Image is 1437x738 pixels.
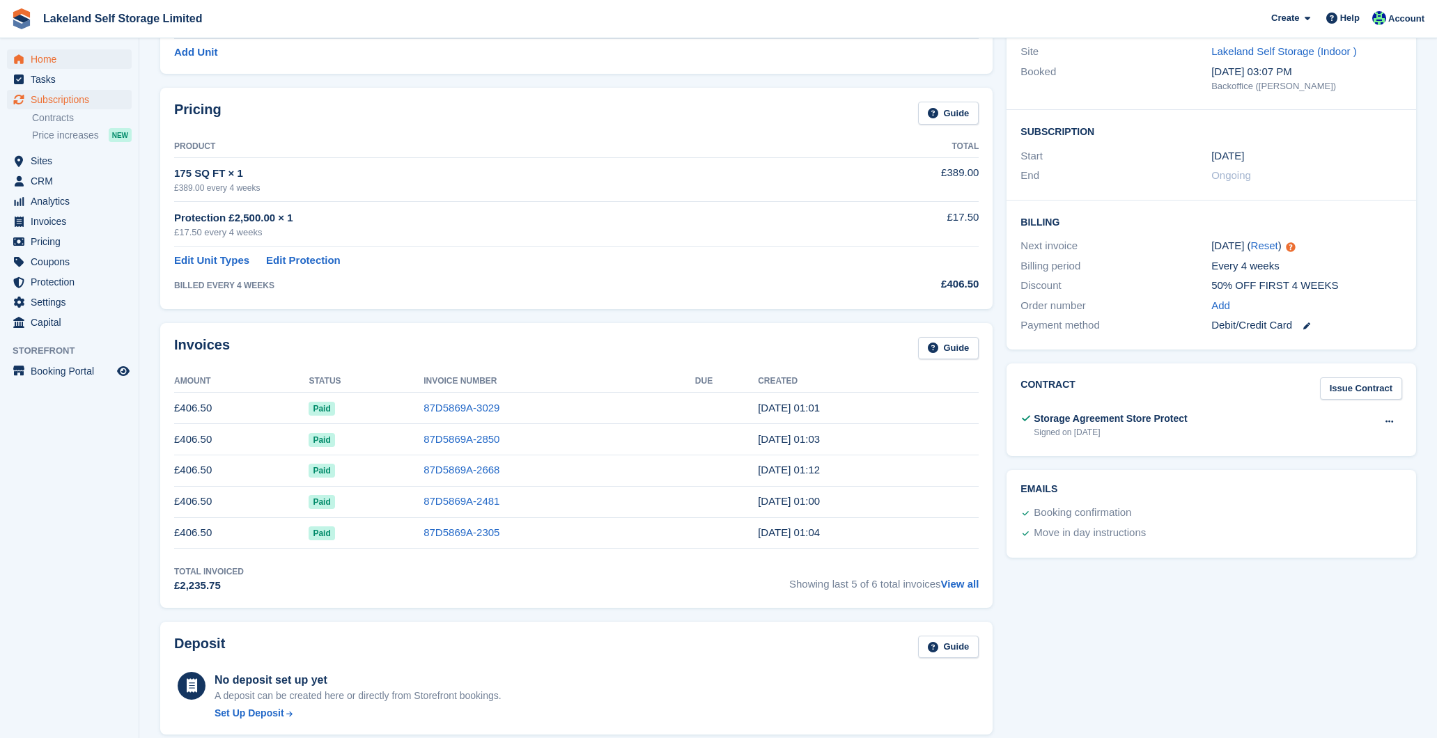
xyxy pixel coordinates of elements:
div: [DATE] ( ) [1211,238,1402,254]
div: Storage Agreement Store Protect [1034,411,1187,426]
a: menu [7,49,132,69]
img: Steve Aynsley [1372,11,1386,25]
th: Product [174,136,830,158]
time: 2025-07-30 00:03:23 UTC [758,433,820,445]
span: Pricing [31,232,114,251]
th: Status [309,370,424,393]
h2: Contract [1020,377,1075,400]
span: Storefront [13,344,139,358]
div: Next invoice [1020,238,1211,254]
h2: Deposit [174,636,225,659]
span: Capital [31,313,114,332]
div: End [1020,168,1211,184]
div: NEW [109,128,132,142]
time: 2025-05-07 00:04:33 UTC [758,526,820,538]
span: Showing last 5 of 6 total invoices [789,565,979,594]
span: Subscriptions [31,90,114,109]
th: Invoice Number [424,370,695,393]
a: menu [7,292,132,312]
a: Reset [1251,240,1278,251]
td: £406.50 [174,455,309,486]
a: Guide [918,337,979,360]
span: Price increases [32,129,99,142]
span: Booking Portal [31,361,114,381]
img: stora-icon-8386f47178a22dfd0bd8f6a31ec36ba5ce8667c1dd55bd0f319d3a0aa187defe.svg [11,8,32,29]
div: £2,235.75 [174,578,244,594]
span: Paid [309,495,334,509]
span: Analytics [31,191,114,211]
div: Every 4 weeks [1211,258,1402,274]
a: menu [7,70,132,89]
span: Help [1340,11,1360,25]
th: Created [758,370,979,393]
a: menu [7,232,132,251]
a: Add [1211,298,1230,314]
td: £17.50 [830,202,979,247]
p: A deposit can be created here or directly from Storefront bookings. [215,689,502,703]
a: Guide [918,102,979,125]
td: £406.50 [174,517,309,549]
a: Preview store [115,363,132,379]
span: Coupons [31,252,114,272]
a: menu [7,90,132,109]
div: Set Up Deposit [215,706,284,721]
a: menu [7,272,132,292]
span: Ongoing [1211,169,1251,181]
span: Sites [31,151,114,171]
div: Discount [1020,278,1211,294]
div: No deposit set up yet [215,672,502,689]
div: 175 SQ FT × 1 [174,166,830,182]
th: Total [830,136,979,158]
div: Booking confirmation [1034,505,1131,521]
a: Issue Contract [1320,377,1402,400]
a: 87D5869A-3029 [424,402,499,414]
div: [DATE] 03:07 PM [1211,64,1402,80]
th: Amount [174,370,309,393]
a: View all [941,578,979,590]
div: Booked [1020,64,1211,93]
span: Paid [309,433,334,447]
div: Signed on [DATE] [1034,426,1187,439]
div: BILLED EVERY 4 WEEKS [174,279,830,292]
a: menu [7,313,132,332]
span: CRM [31,171,114,191]
div: Tooltip anchor [1284,241,1297,253]
a: Guide [918,636,979,659]
span: Paid [309,526,334,540]
a: Contracts [32,111,132,125]
a: Edit Protection [266,253,341,269]
a: 87D5869A-2668 [424,464,499,476]
a: menu [7,212,132,231]
h2: Billing [1020,214,1402,228]
div: Backoffice ([PERSON_NAME]) [1211,79,1402,93]
span: Paid [309,402,334,416]
h2: Pricing [174,102,222,125]
time: 2025-07-02 00:12:50 UTC [758,464,820,476]
div: Start [1020,148,1211,164]
td: £406.50 [174,393,309,424]
td: £406.50 [174,424,309,455]
div: Debit/Credit Card [1211,317,1402,333]
h2: Subscription [1020,124,1402,138]
span: Protection [31,272,114,292]
span: Paid [309,464,334,478]
a: Lakeland Self Storage (Indoor ) [1211,45,1356,57]
th: Due [695,370,758,393]
span: Account [1388,12,1424,26]
a: Price increases NEW [32,127,132,143]
div: Site [1020,44,1211,60]
div: £17.50 every 4 weeks [174,226,830,240]
a: menu [7,361,132,381]
time: 2025-08-27 00:01:06 UTC [758,402,820,414]
div: £389.00 every 4 weeks [174,182,830,194]
a: menu [7,171,132,191]
div: Billing period [1020,258,1211,274]
h2: Emails [1020,484,1402,495]
a: menu [7,151,132,171]
time: 2025-06-04 00:00:14 UTC [758,495,820,507]
a: Set Up Deposit [215,706,502,721]
div: 50% OFF FIRST 4 WEEKS [1211,278,1402,294]
a: 87D5869A-2850 [424,433,499,445]
a: Lakeland Self Storage Limited [38,7,208,30]
div: Protection £2,500.00 × 1 [174,210,830,226]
